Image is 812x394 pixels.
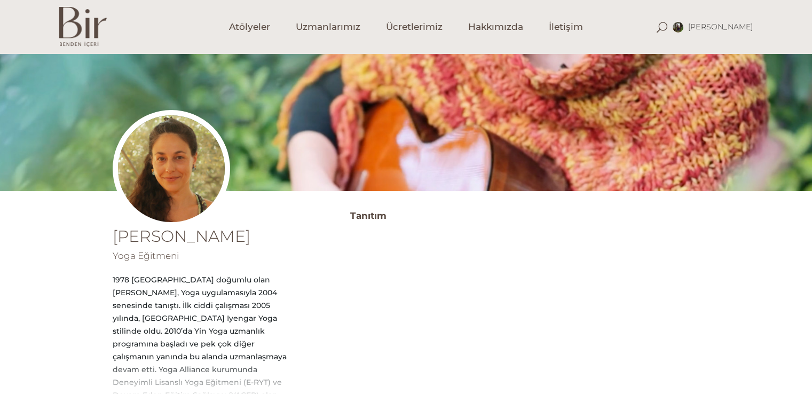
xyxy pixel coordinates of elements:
[113,110,230,227] img: asuprofil-300x300.jpg
[549,21,583,33] span: İletişim
[229,21,270,33] span: Atölyeler
[296,21,360,33] span: Uzmanlarımız
[688,22,753,31] span: [PERSON_NAME]
[113,250,179,261] span: Yoga Eğitmeni
[468,21,523,33] span: Hakkımızda
[350,207,700,224] h3: Tanıtım
[386,21,443,33] span: Ücretlerimiz
[113,228,291,245] h1: [PERSON_NAME]
[673,22,683,33] img: inbound5720259253010107926.jpg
